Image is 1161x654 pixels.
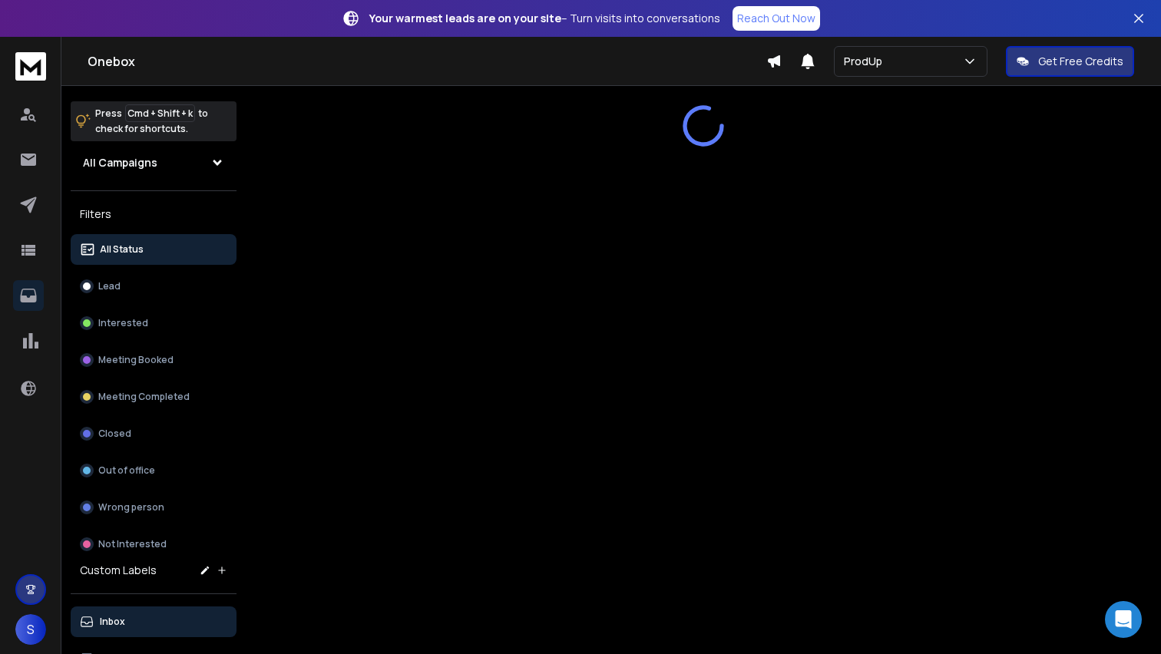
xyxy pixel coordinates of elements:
button: Meeting Booked [71,345,237,375]
p: Out of office [98,464,155,477]
p: Meeting Booked [98,354,174,366]
span: Cmd + Shift + k [125,104,195,122]
button: Interested [71,308,237,339]
h3: Custom Labels [80,563,157,578]
h3: Filters [71,203,237,225]
button: All Campaigns [71,147,237,178]
h1: Onebox [88,52,766,71]
p: ProdUp [844,54,888,69]
button: Meeting Completed [71,381,237,412]
p: Meeting Completed [98,391,190,403]
p: Inbox [100,616,125,628]
h1: All Campaigns [83,155,157,170]
button: Lead [71,271,237,302]
p: All Status [100,243,144,256]
strong: Your warmest leads are on your site [369,11,561,25]
p: Press to check for shortcuts. [95,106,208,137]
button: Out of office [71,455,237,486]
button: S [15,614,46,645]
p: Not Interested [98,538,167,550]
p: Lead [98,280,121,292]
button: Not Interested [71,529,237,560]
a: Reach Out Now [733,6,820,31]
button: Get Free Credits [1006,46,1134,77]
img: logo [15,52,46,81]
button: Wrong person [71,492,237,523]
p: Reach Out Now [737,11,815,26]
button: Closed [71,418,237,449]
button: All Status [71,234,237,265]
p: – Turn visits into conversations [369,11,720,26]
p: Wrong person [98,501,164,514]
p: Interested [98,317,148,329]
div: Open Intercom Messenger [1105,601,1142,638]
p: Get Free Credits [1038,54,1123,69]
button: Inbox [71,606,237,637]
p: Closed [98,428,131,440]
